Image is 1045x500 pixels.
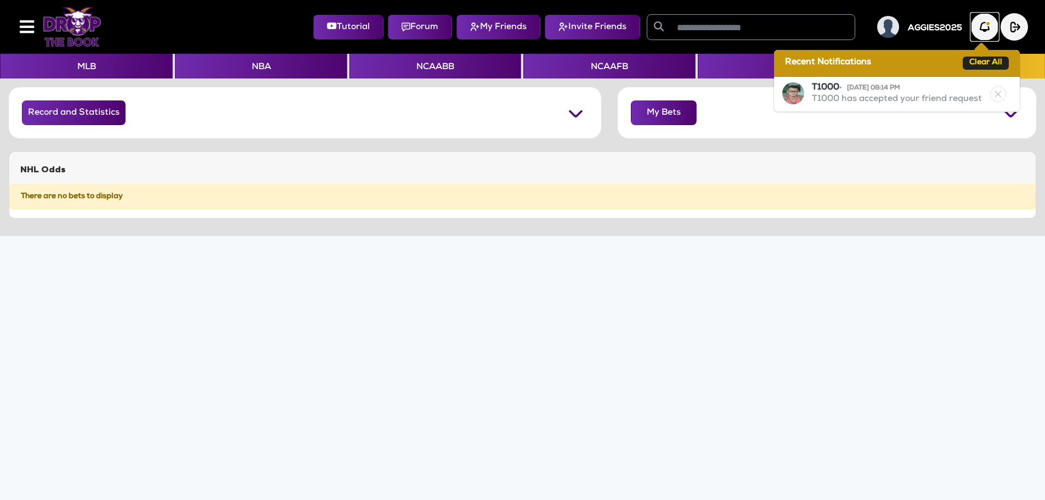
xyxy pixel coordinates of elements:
[175,54,347,78] button: NBA
[782,82,804,104] img: Notification
[877,16,899,38] img: User
[698,54,869,78] button: NFL
[456,15,540,40] button: My Friends
[812,94,982,106] p: T1000 has accepted your friend request
[388,15,452,40] button: Forum
[908,24,962,33] h5: AGGIES2025
[839,85,900,92] span: • [DATE] 08:14 PM
[963,57,1009,70] button: Clear All
[631,100,697,125] button: My Bets
[313,15,383,40] button: Tutorial
[523,54,695,78] button: NCAAFB
[43,7,101,47] img: Logo
[20,165,1025,176] h5: NHL Odds
[971,13,998,41] img: Notification
[545,15,640,40] button: Invite Friends
[349,54,521,78] button: NCAABB
[812,83,900,92] strong: T1000
[22,100,126,125] button: Record and Statistics
[21,193,123,200] strong: There are no bets to display
[785,57,871,69] span: Recent Notifications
